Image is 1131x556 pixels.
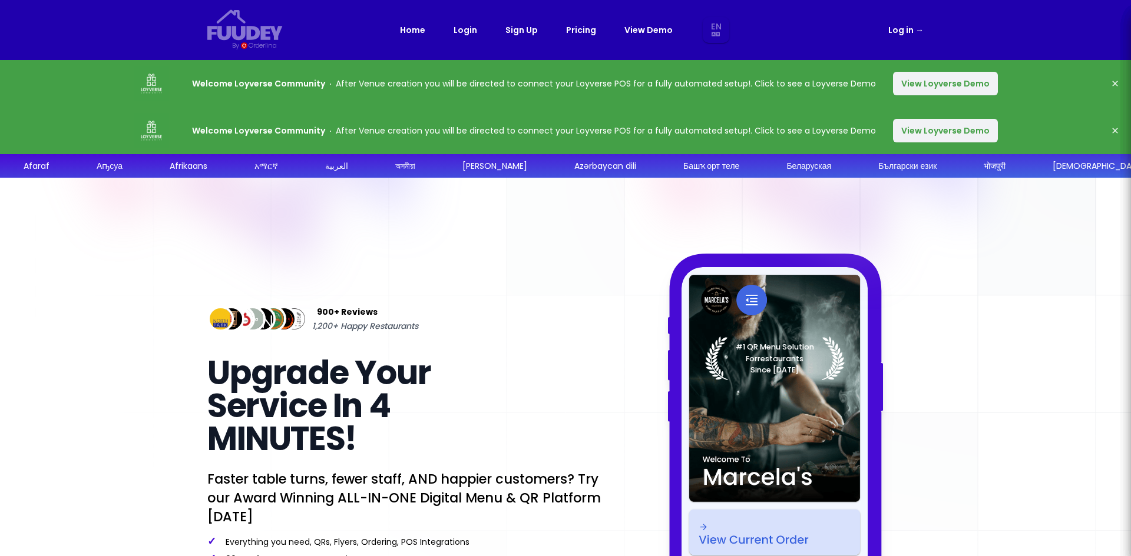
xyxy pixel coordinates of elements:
[24,160,49,172] div: Afaraf
[574,160,636,172] div: Azərbaycan dili
[260,306,287,332] img: Review Img
[786,160,831,172] div: Беларуская
[705,337,845,380] img: Laurel
[893,119,998,142] button: View Loyverse Demo
[218,306,244,332] img: Review Img
[624,23,673,37] a: View Demo
[566,23,596,37] a: Pricing
[207,534,216,548] span: ✓
[250,306,276,332] img: Review Img
[192,124,876,138] p: After Venue creation you will be directed to connect your Loyverse POS for a fully automated setu...
[462,160,527,172] div: [PERSON_NAME]
[207,306,234,332] img: Review Img
[317,305,378,319] span: 900+ Reviews
[915,24,924,36] span: →
[192,76,876,91] p: After Venue creation you will be directed to connect your Loyverse POS for a fully automated setu...
[207,535,603,548] p: Everything you need, QRs, Flyers, Ordering, POS Integrations
[505,23,538,37] a: Sign Up
[893,72,998,95] button: View Loyverse Demo
[878,160,937,172] div: Български език
[97,160,123,172] div: Аҧсуа
[170,160,207,172] div: Afrikaans
[400,23,425,37] a: Home
[254,160,278,172] div: አማርኛ
[239,306,266,332] img: Review Img
[325,160,348,172] div: العربية
[271,306,297,332] img: Review Img
[984,160,1006,172] div: भोजपुरी
[683,160,739,172] div: Башҡорт теле
[207,9,283,41] svg: {/* Added fill="currentColor" here */} {/* This rectangle defines the background. Its explicit fi...
[395,160,415,172] div: অসমীয়া
[192,125,325,136] strong: Welcome Loyverse Community
[312,319,418,333] span: 1,200+ Happy Restaurants
[888,23,924,37] a: Log in
[232,41,239,51] div: By
[454,23,477,37] a: Login
[229,306,255,332] img: Review Img
[207,349,431,462] span: Upgrade Your Service In 4 MINUTES!
[207,470,603,526] p: Faster table turns, fewer staff, AND happier customers? Try our Award Winning ALL-IN-ONE Digital ...
[281,306,307,332] img: Review Img
[192,78,325,89] strong: Welcome Loyverse Community
[249,41,276,51] div: Orderlina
